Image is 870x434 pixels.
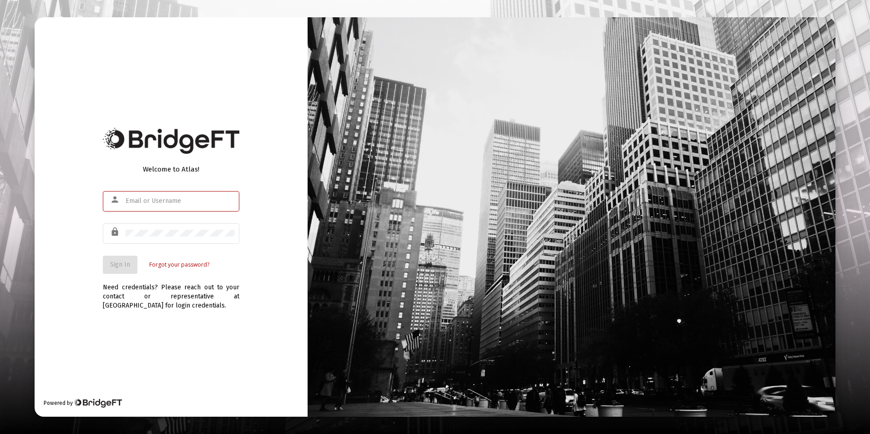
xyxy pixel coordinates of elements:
[103,274,239,310] div: Need credentials? Please reach out to your contact or representative at [GEOGRAPHIC_DATA] for log...
[103,128,239,154] img: Bridge Financial Technology Logo
[74,399,121,408] img: Bridge Financial Technology Logo
[103,256,137,274] button: Sign In
[110,227,121,237] mat-icon: lock
[103,165,239,174] div: Welcome to Atlas!
[126,197,235,205] input: Email or Username
[149,260,209,269] a: Forgot your password?
[110,261,130,268] span: Sign In
[110,194,121,205] mat-icon: person
[44,399,121,408] div: Powered by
